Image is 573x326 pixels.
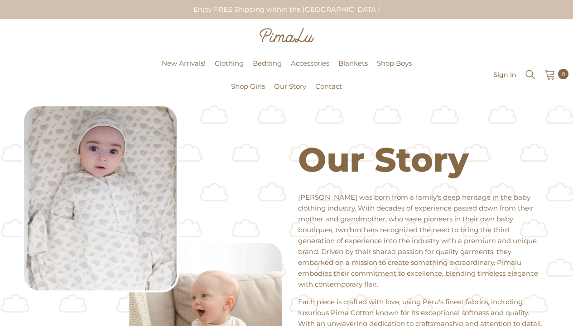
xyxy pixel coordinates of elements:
[334,58,372,81] a: Blankets
[291,59,329,67] span: Accessories
[260,28,314,43] img: Pimalu
[298,192,545,290] p: [PERSON_NAME] was born from a family's deep heritage in the baby clothing industry. With decades ...
[493,72,516,78] span: Sign In
[5,72,33,78] a: Pimalu
[377,59,412,67] span: Shop Boys
[338,59,368,67] span: Blankets
[154,1,419,18] div: Enjoy FREE Shipping within the [GEOGRAPHIC_DATA]!
[157,58,210,81] a: New Arrivals!
[226,81,270,104] a: Shop Girls
[215,59,244,67] span: Clothing
[253,59,282,67] span: Bedding
[162,59,206,67] span: New Arrivals!
[210,58,248,81] a: Clothing
[562,69,565,79] span: 0
[248,58,286,81] a: Bedding
[493,71,516,78] a: Sign In
[298,144,469,176] h3: Our Story
[270,81,311,104] a: Our Story
[274,82,306,91] span: Our Story
[315,82,342,91] span: Contact
[525,68,536,81] summary: Search
[286,58,334,81] a: Accessories
[311,81,347,104] a: Contact
[231,82,265,91] span: Shop Girls
[372,58,416,81] a: Shop Boys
